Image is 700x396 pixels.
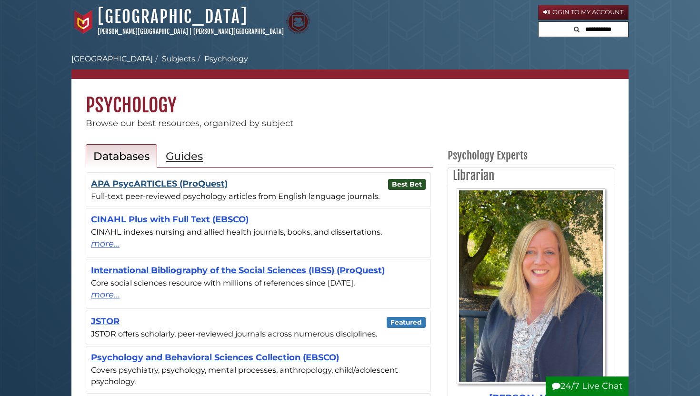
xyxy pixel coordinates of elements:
a: Databases [86,144,157,168]
h2: Databases [93,149,150,163]
a: Guides [158,144,210,168]
a: [PERSON_NAME][GEOGRAPHIC_DATA] [98,28,188,35]
a: Login to My Account [538,5,629,20]
a: more... [91,238,426,250]
img: Profile Photo [457,188,605,384]
div: Covers psychiatry, psychology, mental processes, anthropology, child/adolescent psychology. [91,364,426,387]
div: Browse our best resources, organized by subject [71,117,629,130]
h1: Psychology [71,79,629,117]
div: JSTOR offers scholarly, peer-reviewed journals across numerous disciplines. [91,328,426,339]
a: CINAHL Plus with Full Text (EBSCO) [91,214,249,225]
a: more... [91,288,426,301]
span: | [190,28,192,35]
div: CINAHL indexes nursing and allied health journals, books, and dissertations. [91,226,426,238]
a: APA PsycARTICLES (ProQuest) [91,178,228,189]
li: Psychology [195,53,248,65]
span: Featured [387,317,426,328]
a: [GEOGRAPHIC_DATA] [71,54,153,63]
h2: Psychology Experts [448,148,614,165]
a: [PERSON_NAME][GEOGRAPHIC_DATA] [193,28,284,35]
a: JSTOR [91,316,120,327]
img: Calvin Theological Seminary [286,10,310,34]
a: Subjects [162,54,195,63]
a: [GEOGRAPHIC_DATA] [98,6,248,27]
span: Best Bet [388,179,426,190]
div: Core social sciences resource with millions of references since [DATE]. [91,277,426,288]
a: Psychology and Behavioral Sciences Collection (EBSCO) [91,352,339,363]
a: International Bibliography of the Social Sciences (IBSS) (ProQuest) [91,265,385,276]
div: Full-text peer-reviewed psychology articles from English language journals. [91,190,426,202]
button: Search [571,22,582,35]
button: 24/7 Live Chat [546,376,629,396]
h2: Librarian [448,168,614,183]
i: Search [574,26,580,32]
h2: Guides [166,149,203,163]
nav: breadcrumb [71,53,629,79]
img: Calvin University [71,10,95,34]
